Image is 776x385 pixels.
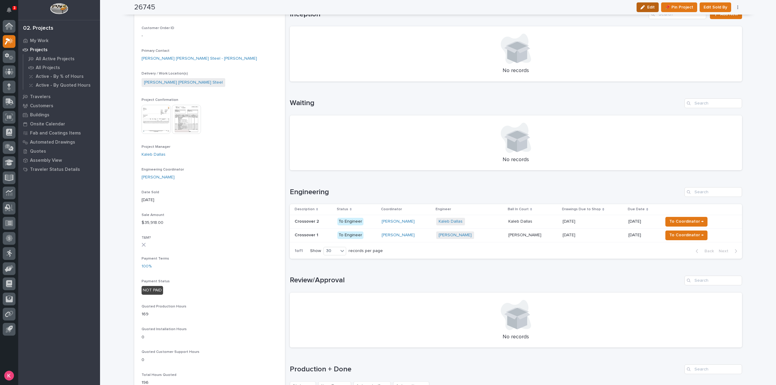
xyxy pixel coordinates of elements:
a: 100% [142,263,152,270]
a: Onsite Calendar [18,119,100,128]
p: [DATE] [142,197,278,203]
p: Due Date [628,206,645,213]
a: [PERSON_NAME] [142,174,175,181]
tr: Crossover 2Crossover 2 To Engineer[PERSON_NAME] Kaleb Dallas Kaleb DallasKaleb Dallas [DATE][DATE... [290,215,742,228]
p: No records [297,334,735,340]
a: Assembly View [18,156,100,165]
button: Notifications [3,4,15,16]
p: All Projects [36,65,60,71]
p: 1 of 1 [290,244,308,258]
span: To Coordinator → [669,231,704,239]
a: My Work [18,36,100,45]
a: Quotes [18,147,100,156]
p: Show [310,248,321,254]
button: Edit [637,2,659,12]
img: Workspace Logo [50,3,68,14]
p: - [142,33,278,39]
p: 3 [13,6,15,10]
p: No records [297,157,735,163]
a: Projects [18,45,100,54]
p: [DATE] [563,218,577,224]
p: [DATE] [628,219,658,224]
p: Travelers [30,94,51,100]
input: Search [684,187,742,197]
a: Customers [18,101,100,110]
h2: 26745 [134,3,155,12]
p: [PERSON_NAME] [508,231,543,238]
p: Active - By % of Hours [36,74,84,79]
p: Description [295,206,315,213]
span: Payment Status [142,280,170,283]
h1: Engineering [290,188,682,197]
span: Next [719,248,732,254]
span: Customer Order ID [142,26,174,30]
span: Edit [647,5,655,10]
p: Fab and Coatings Items [30,131,81,136]
button: 📌 Pin Project [661,2,697,12]
a: Travelers [18,92,100,101]
p: No records [297,68,735,74]
a: Automated Drawings [18,138,100,147]
a: Active - By Quoted Hours [23,81,100,89]
span: To Coordinator → [669,218,704,225]
button: Edit Sold By [700,2,731,12]
button: Back [691,248,716,254]
span: Sale Amount [142,213,164,217]
span: Quoted Customer Support Hours [142,350,199,354]
p: All Active Projects [36,56,75,62]
p: $ 35,918.00 [142,220,278,226]
h1: Waiting [290,99,682,108]
p: Assembly View [30,158,62,163]
a: [PERSON_NAME] [382,219,415,224]
input: Search [684,364,742,374]
p: records per page [349,248,383,254]
div: 02. Projects [23,25,53,32]
p: Kaleb Dallas [508,218,533,224]
span: Quoted Installation Hours [142,327,187,331]
a: [PERSON_NAME] [PERSON_NAME] Steel [144,79,223,86]
a: Kaleb Dallas [142,151,166,158]
span: Engineering Coordinator [142,168,184,171]
p: My Work [30,38,48,44]
a: Buildings [18,110,100,119]
p: Traveler Status Details [30,167,80,172]
a: Active - By % of Hours [23,72,100,81]
span: Payment Terms [142,257,169,261]
input: Search [684,98,742,108]
a: Traveler Status Details [18,165,100,174]
span: T&M? [142,236,151,240]
a: [PERSON_NAME] [382,233,415,238]
p: [DATE] [628,233,658,238]
h1: Production + Done [290,365,682,374]
p: Crossover 1 [295,231,319,238]
p: 0 [142,357,278,363]
div: Notifications3 [8,7,15,17]
span: Date Sold [142,191,159,194]
a: Kaleb Dallas [439,219,463,224]
button: users-avatar [3,369,15,382]
p: [DATE] [563,231,577,238]
span: Project Confirmation [142,98,178,102]
p: Active - By Quoted Hours [36,83,91,88]
p: Drawings Due to Shop [562,206,601,213]
p: 169 [142,311,278,317]
p: Coordinator [381,206,402,213]
button: To Coordinator → [665,231,707,240]
p: Customers [30,103,53,109]
p: Crossover 2 [295,218,320,224]
span: Back [701,248,714,254]
span: Delivery / Work Location(s) [142,72,188,75]
span: Edit Sold By [704,4,727,11]
span: Primary Contact [142,49,169,53]
div: 30 [324,248,338,254]
a: Fab and Coatings Items [18,128,100,138]
a: [PERSON_NAME] [PERSON_NAME] Steel - [PERSON_NAME] [142,55,257,62]
p: Ball In Court [508,206,529,213]
div: To Engineer [337,231,363,239]
span: Project Manager [142,145,170,149]
input: Search [684,276,742,285]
